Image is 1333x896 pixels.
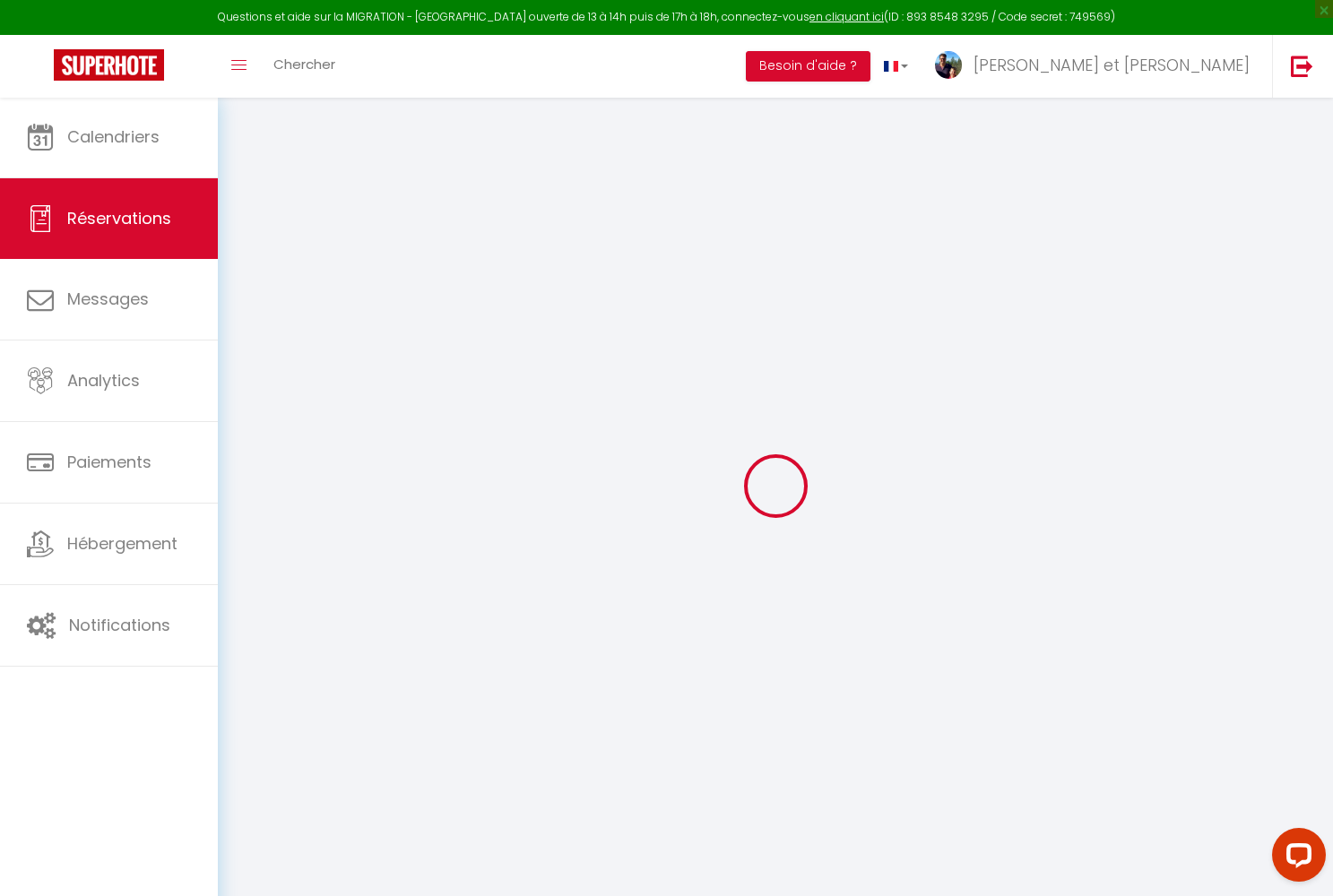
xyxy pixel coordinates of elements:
span: Réservations [67,207,171,229]
img: Super Booking [54,49,164,81]
span: Chercher [273,55,335,73]
a: en cliquant ici [809,9,884,24]
img: ... [935,51,962,79]
a: Chercher [260,35,349,98]
span: Paiements [67,451,151,473]
span: Notifications [69,614,170,636]
iframe: LiveChat chat widget [1258,821,1333,896]
button: Besoin d'aide ? [746,51,870,82]
span: Messages [67,288,149,310]
span: Calendriers [67,125,160,148]
img: logout [1291,55,1313,77]
span: Analytics [67,369,140,392]
span: Hébergement [67,532,177,555]
span: [PERSON_NAME] et [PERSON_NAME] [974,54,1250,76]
a: ... [PERSON_NAME] et [PERSON_NAME] [922,35,1272,98]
